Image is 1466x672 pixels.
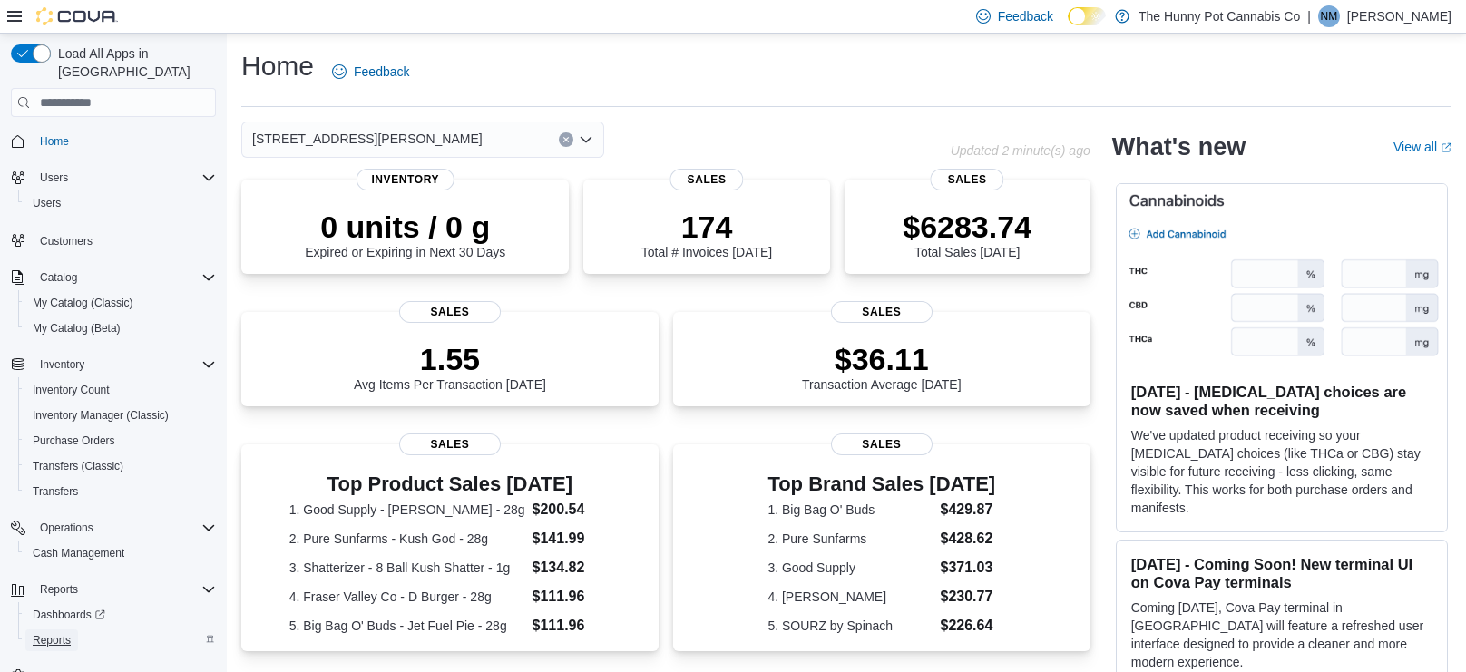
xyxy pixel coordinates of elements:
[33,321,121,336] span: My Catalog (Beta)
[767,473,995,495] h3: Top Brand Sales [DATE]
[940,615,995,637] dd: $226.64
[289,501,525,519] dt: 1. Good Supply - [PERSON_NAME] - 28g
[40,170,68,185] span: Users
[25,292,141,314] a: My Catalog (Classic)
[559,132,573,147] button: Clear input
[33,354,92,375] button: Inventory
[33,229,216,251] span: Customers
[33,633,71,648] span: Reports
[1318,5,1340,27] div: Nick Miszuk
[289,588,525,606] dt: 4. Fraser Valley Co - D Burger - 28g
[18,602,223,628] a: Dashboards
[25,379,117,401] a: Inventory Count
[25,192,216,214] span: Users
[33,354,216,375] span: Inventory
[767,617,933,635] dt: 5. SOURZ by Spinach
[533,557,611,579] dd: $134.82
[641,209,772,245] p: 174
[1139,5,1300,27] p: The Hunny Pot Cannabis Co
[33,433,115,448] span: Purchase Orders
[33,131,76,152] a: Home
[18,453,223,479] button: Transfers (Classic)
[1131,383,1432,419] h3: [DATE] - [MEDICAL_DATA] choices are now saved when receiving
[51,44,216,81] span: Load All Apps in [GEOGRAPHIC_DATA]
[25,604,112,626] a: Dashboards
[4,227,223,253] button: Customers
[33,383,110,397] span: Inventory Count
[998,7,1053,25] span: Feedback
[40,234,93,248] span: Customers
[18,628,223,653] button: Reports
[33,459,123,473] span: Transfers (Classic)
[802,341,962,377] p: $36.11
[533,528,611,550] dd: $141.99
[354,341,546,377] p: 1.55
[33,579,85,600] button: Reports
[940,586,995,608] dd: $230.77
[25,455,131,477] a: Transfers (Classic)
[33,484,78,499] span: Transfers
[940,528,995,550] dd: $428.62
[33,167,75,189] button: Users
[18,316,223,341] button: My Catalog (Beta)
[289,473,611,495] h3: Top Product Sales [DATE]
[18,377,223,403] button: Inventory Count
[18,190,223,216] button: Users
[40,134,69,149] span: Home
[33,267,216,288] span: Catalog
[33,167,216,189] span: Users
[33,608,105,622] span: Dashboards
[533,586,611,608] dd: $111.96
[305,209,505,245] p: 0 units / 0 g
[930,169,1003,190] span: Sales
[1131,426,1432,517] p: We've updated product receiving so your [MEDICAL_DATA] choices (like THCa or CBG) stay visible fo...
[33,517,101,539] button: Operations
[1112,132,1246,161] h2: What's new
[399,301,501,323] span: Sales
[4,577,223,602] button: Reports
[40,521,93,535] span: Operations
[25,317,128,339] a: My Catalog (Beta)
[669,169,743,190] span: Sales
[25,192,68,214] a: Users
[1393,140,1451,154] a: View allExternal link
[1441,142,1451,153] svg: External link
[25,629,216,651] span: Reports
[33,517,216,539] span: Operations
[25,542,216,564] span: Cash Management
[18,479,223,504] button: Transfers
[903,209,1031,259] div: Total Sales [DATE]
[940,557,995,579] dd: $371.03
[641,209,772,259] div: Total # Invoices [DATE]
[18,541,223,566] button: Cash Management
[4,265,223,290] button: Catalog
[533,615,611,637] dd: $111.96
[289,617,525,635] dt: 5. Big Bag O' Buds - Jet Fuel Pie - 28g
[399,433,501,455] span: Sales
[25,604,216,626] span: Dashboards
[25,430,216,452] span: Purchase Orders
[18,290,223,316] button: My Catalog (Classic)
[4,165,223,190] button: Users
[325,54,416,90] a: Feedback
[40,357,84,372] span: Inventory
[1307,5,1311,27] p: |
[33,130,216,152] span: Home
[18,428,223,453] button: Purchase Orders
[25,542,132,564] a: Cash Management
[36,7,118,25] img: Cova
[289,559,525,577] dt: 3. Shatterizer - 8 Ball Kush Shatter - 1g
[25,629,78,651] a: Reports
[25,404,216,426] span: Inventory Manager (Classic)
[357,169,454,190] span: Inventory
[25,317,216,339] span: My Catalog (Beta)
[25,481,216,502] span: Transfers
[252,128,483,150] span: [STREET_ADDRESS][PERSON_NAME]
[25,292,216,314] span: My Catalog (Classic)
[25,481,85,502] a: Transfers
[1068,25,1069,26] span: Dark Mode
[33,230,100,252] a: Customers
[33,296,133,310] span: My Catalog (Classic)
[903,209,1031,245] p: $6283.74
[1321,5,1338,27] span: NM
